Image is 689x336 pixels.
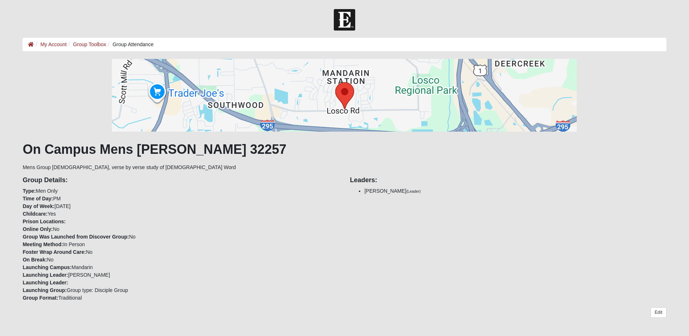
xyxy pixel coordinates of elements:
li: Group Attendance [106,41,154,48]
strong: Foster Wrap Around Care: [23,249,86,255]
strong: Childcare: [23,211,47,217]
strong: Launching Leader: [23,272,68,278]
strong: Launching Campus: [23,264,72,270]
a: Group Toolbox [73,41,106,47]
h1: On Campus Mens [PERSON_NAME] 32257 [23,141,666,157]
h4: Group Details: [23,176,339,184]
strong: On Break: [23,257,47,263]
li: [PERSON_NAME] [364,187,666,195]
a: Edit [651,307,666,318]
strong: Meeting Method: [23,241,63,247]
strong: Group Format: [23,295,58,301]
strong: Time of Day: [23,196,53,201]
small: (Leader) [406,189,421,193]
strong: Group Was Launched from Discover Group: [23,234,129,240]
strong: Launching Group: [23,287,66,293]
a: My Account [40,41,66,47]
strong: Prison Locations: [23,219,65,224]
strong: Type: [23,188,36,194]
strong: Day of Week: [23,203,54,209]
div: Men Only PM [DATE] Yes No No In Person No No Mandarin [PERSON_NAME] Group type: Disciple Group Tr... [17,171,344,302]
strong: Online Only: [23,226,53,232]
h4: Leaders: [350,176,666,184]
img: Church of Eleven22 Logo [334,9,355,31]
strong: Launching Leader: [23,280,68,285]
